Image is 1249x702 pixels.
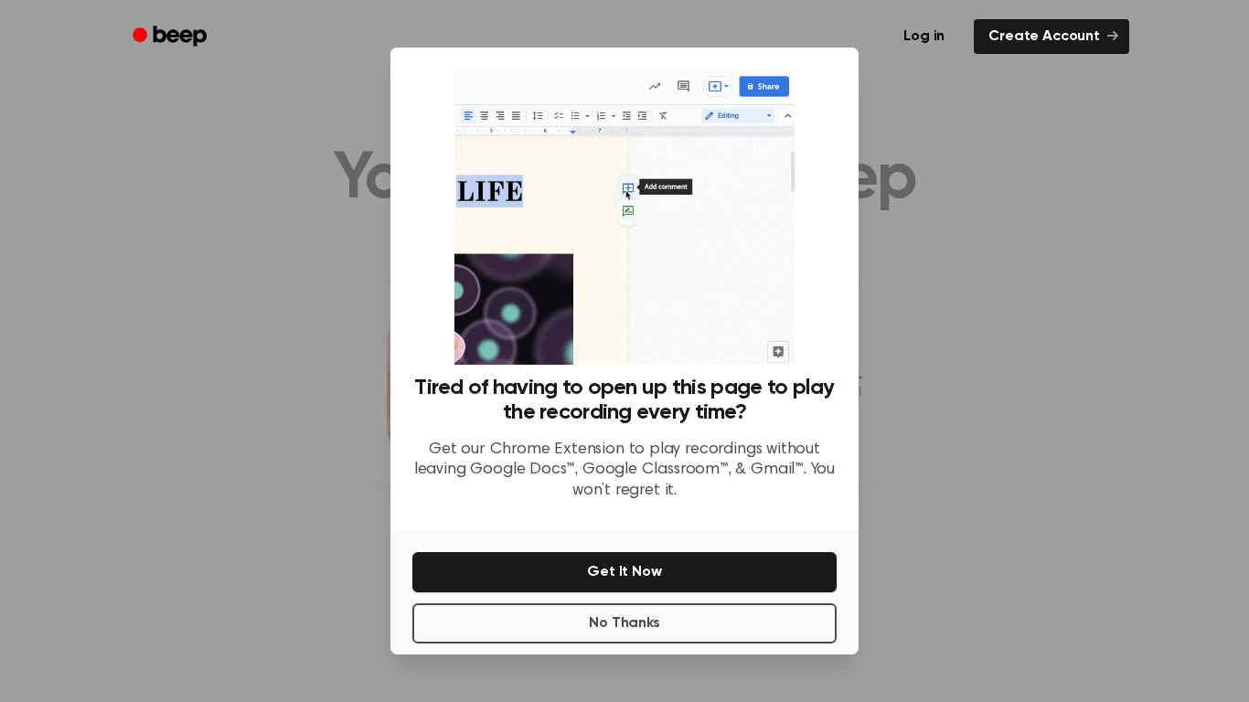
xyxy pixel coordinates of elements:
p: Get our Chrome Extension to play recordings without leaving Google Docs™, Google Classroom™, & Gm... [412,440,837,502]
button: Get It Now [412,552,837,592]
img: Beep extension in action [454,69,794,365]
a: Log in [885,16,963,58]
h3: Tired of having to open up this page to play the recording every time? [412,376,837,425]
a: Beep [120,19,223,55]
button: No Thanks [412,603,837,643]
a: Create Account [974,19,1129,54]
